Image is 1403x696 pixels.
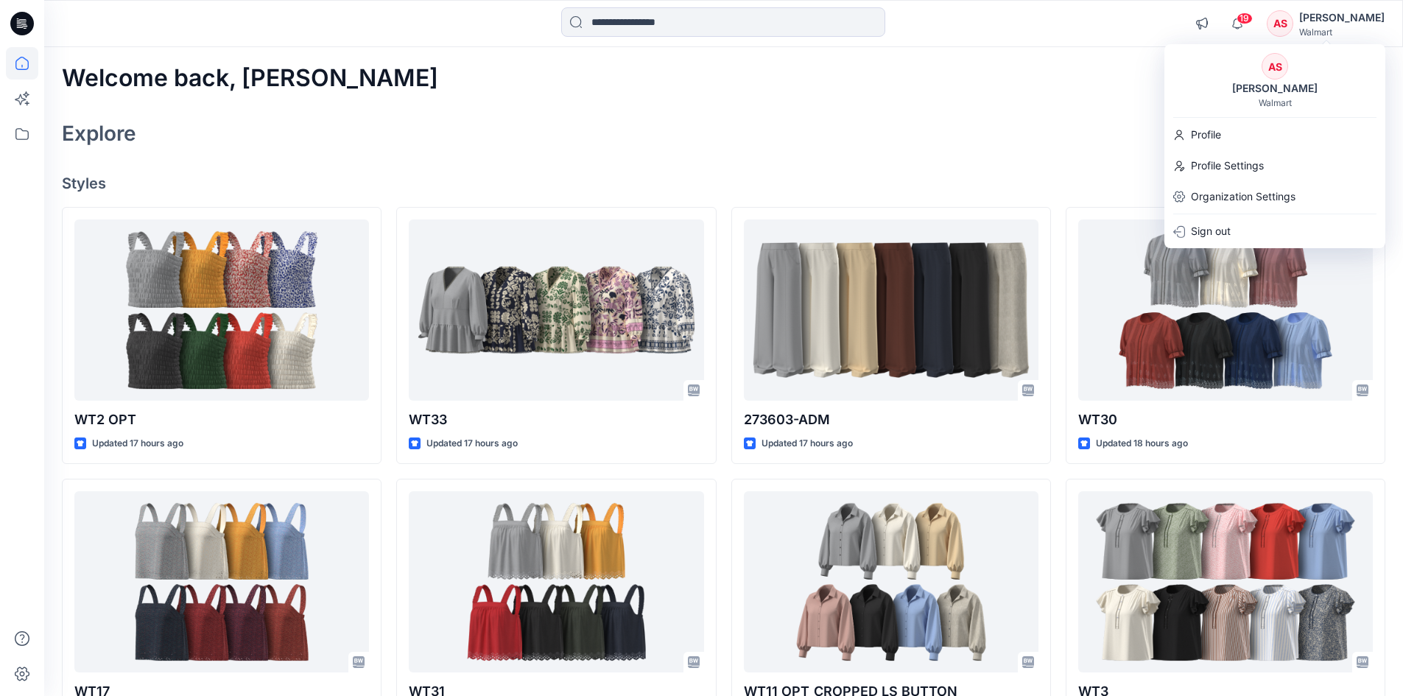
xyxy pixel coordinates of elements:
a: WT31 [409,491,703,673]
div: Walmart [1259,97,1292,108]
a: WT2 OPT [74,219,369,401]
a: WT11 OPT_CROPPED LS BUTTON [744,491,1038,673]
a: Profile Settings [1164,152,1385,180]
a: Organization Settings [1164,183,1385,211]
a: WT33 [409,219,703,401]
p: Profile [1191,121,1221,149]
p: WT2 OPT [74,409,369,430]
a: WT3 [1078,491,1373,673]
div: [PERSON_NAME] [1223,80,1326,97]
div: AS [1267,10,1293,37]
p: WT33 [409,409,703,430]
div: Walmart [1299,27,1385,38]
p: Organization Settings [1191,183,1295,211]
span: 19 [1237,13,1253,24]
div: AS [1262,53,1288,80]
a: WT17 [74,491,369,673]
p: Updated 17 hours ago [92,436,183,451]
h4: Styles [62,175,1385,192]
p: Updated 17 hours ago [426,436,518,451]
a: WT30 [1078,219,1373,401]
div: [PERSON_NAME] [1299,9,1385,27]
a: Profile [1164,121,1385,149]
h2: Welcome back, [PERSON_NAME] [62,65,438,92]
p: WT30 [1078,409,1373,430]
h2: Explore [62,122,136,145]
p: 273603-ADM [744,409,1038,430]
p: Updated 17 hours ago [762,436,853,451]
p: Sign out [1191,217,1231,245]
a: 273603-ADM [744,219,1038,401]
p: Updated 18 hours ago [1096,436,1188,451]
p: Profile Settings [1191,152,1264,180]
